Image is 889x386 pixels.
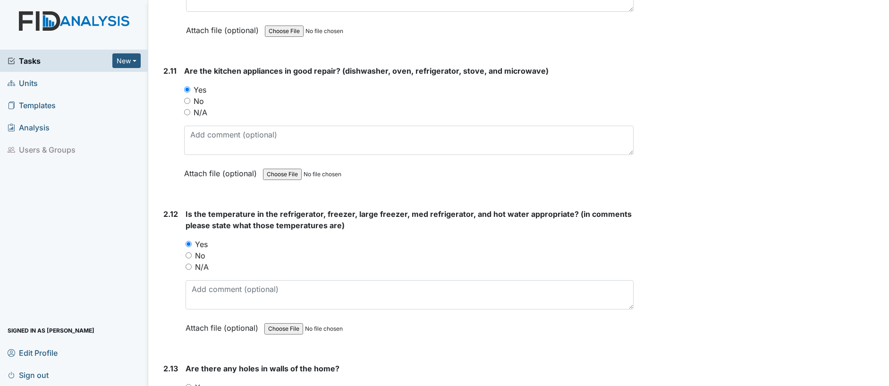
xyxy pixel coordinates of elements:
[8,368,49,382] span: Sign out
[8,76,38,90] span: Units
[184,109,190,115] input: N/A
[184,163,261,179] label: Attach file (optional)
[186,252,192,258] input: No
[163,65,177,77] label: 2.11
[194,95,204,107] label: No
[186,264,192,270] input: N/A
[186,317,262,334] label: Attach file (optional)
[8,120,50,135] span: Analysis
[186,209,632,230] span: Is the temperature in the refrigerator, freezer, large freezer, med refrigerator, and hot water a...
[186,19,262,36] label: Attach file (optional)
[112,53,141,68] button: New
[195,261,209,273] label: N/A
[184,66,549,76] span: Are the kitchen appliances in good repair? (dishwasher, oven, refrigerator, stove, and microwave)
[8,55,112,67] a: Tasks
[163,208,178,220] label: 2.12
[184,86,190,93] input: Yes
[194,107,207,118] label: N/A
[186,241,192,247] input: Yes
[195,250,205,261] label: No
[186,364,339,373] span: Are there any holes in walls of the home?
[163,363,178,374] label: 2.13
[8,323,94,338] span: Signed in as [PERSON_NAME]
[8,345,58,360] span: Edit Profile
[184,98,190,104] input: No
[8,98,56,112] span: Templates
[194,84,206,95] label: Yes
[195,239,208,250] label: Yes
